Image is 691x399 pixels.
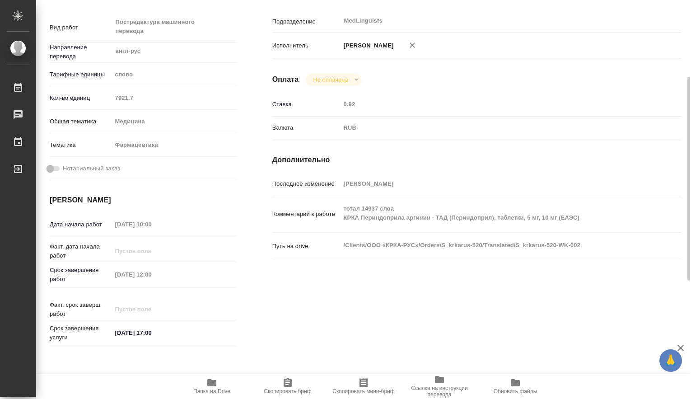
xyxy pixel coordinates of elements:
p: Валюта [272,123,341,132]
p: Кол-во единиц [50,94,112,103]
span: Скопировать мини-бриф [332,388,394,394]
p: Подразделение [272,17,341,26]
button: 🙏 [659,349,682,372]
span: Папка на Drive [193,388,230,394]
input: Пустое поле [112,218,191,231]
span: Ссылка на инструкции перевода [407,385,472,398]
div: Медицина [112,114,236,129]
button: Удалить исполнителя [402,35,422,55]
p: Направление перевода [50,43,112,61]
span: Скопировать бриф [264,388,311,394]
button: Обновить файлы [477,374,553,399]
input: Пустое поле [341,177,647,190]
h2: Заказ [50,371,79,386]
p: Тарифные единицы [50,70,112,79]
button: Не оплачена [310,76,350,84]
p: Последнее изменение [272,179,341,188]
p: Общая тематика [50,117,112,126]
div: Фармацевтика [112,137,236,153]
input: Пустое поле [112,91,236,104]
span: 🙏 [663,351,678,370]
span: Обновить файлы [494,388,537,394]
input: ✎ Введи что-нибудь [112,326,191,339]
input: Пустое поле [341,98,647,111]
p: Путь на drive [272,242,341,251]
h4: Дополнительно [272,155,681,165]
p: Дата начала работ [50,220,112,229]
p: Исполнитель [272,41,341,50]
p: Факт. срок заверш. работ [50,300,112,319]
button: Папка на Drive [174,374,250,399]
button: Скопировать мини-бриф [326,374,402,399]
div: слово [112,67,236,82]
p: Ставка [272,100,341,109]
h4: [PERSON_NAME] [50,195,236,206]
button: Скопировать бриф [250,374,326,399]
textarea: /Clients/ООО «КРКА-РУС»/Orders/S_krkarus-520/Translated/S_krkarus-520-WK-002 [341,238,647,253]
p: Срок завершения услуги [50,324,112,342]
p: Вид работ [50,23,112,32]
p: Комментарий к работе [272,210,341,219]
p: Тематика [50,141,112,150]
div: RUB [341,120,647,136]
p: [PERSON_NAME] [341,41,394,50]
p: Срок завершения работ [50,266,112,284]
span: Нотариальный заказ [63,164,120,173]
input: Пустое поле [112,268,191,281]
textarea: тотал 14937 слоа КРКА Периндоприла аргинин - ТАД (Периндоприл), таблетки, 5 мг, 10 мг (ЕАЭС) [341,201,647,225]
input: Пустое поле [112,244,191,258]
input: Пустое поле [112,303,191,316]
button: Ссылка на инструкции перевода [402,374,477,399]
h4: Оплата [272,74,299,85]
div: Не оплачена [306,74,361,86]
p: Факт. дата начала работ [50,242,112,260]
